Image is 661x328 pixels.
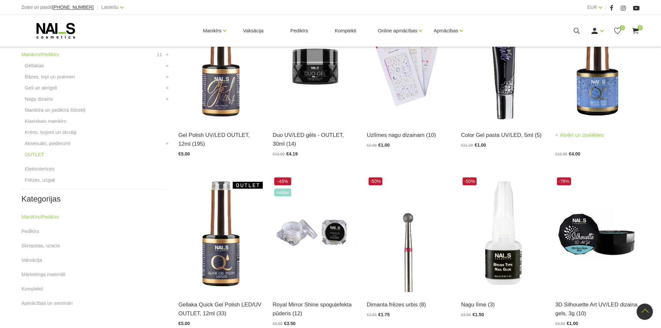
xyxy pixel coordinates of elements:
img: Profesionālās dizaina uzlīmes nagiem... [367,6,451,123]
a: + [166,51,169,58]
a: 3D Silhouette Art UV/LED dizaina gels, 3g (10) [555,300,640,318]
span: -46% [274,177,291,185]
a: Nagu dizains [25,95,53,103]
span: €3.50 [367,313,377,317]
a: Manikīrs/Pedikīrs [22,51,59,58]
a: + [166,73,169,81]
span: | [605,3,606,11]
a: Krēmi, losjoni un skrubji [25,128,76,136]
span: €1.50 [472,312,484,317]
span: €6.50 [273,321,282,326]
a: + [166,95,169,103]
img: Ātri, ērti un vienkārši!Intensīvi pigmentēta gellaka, kas perfekti klājas arī vienā slānī, tādā v... [179,176,263,292]
a: Online apmācības [378,18,417,44]
a: Gellaka Quick Gel Polish LED/UV OUTLET, 12ml (33) [179,300,263,318]
span: €5.00 [179,321,190,326]
a: Color Gel pasta UV/LED, 5ml (5) [461,131,545,139]
a: Manikīrs/Pedikīrs [22,213,59,221]
a: Vaksācija [238,15,269,46]
a: Manikīra un pedikīra līdzekļi [25,106,86,114]
a: Klasiskais manikīrs [25,117,67,125]
a: Latviešu [102,3,118,11]
a: EUR [587,3,597,11]
img: Polim. laiks:DUO GEL Nr. 101, 008, 000, 006, 002, 003, 014, 011, 012, 001, 009, 007, 005, 013, 00... [273,6,357,123]
span: 0 [620,25,625,30]
span: 11 [157,51,162,58]
span: €3.00 [461,313,471,317]
span: €1.75 [378,312,390,317]
a: Uzlīmes nagu dizainam (10) [367,131,451,139]
a: Skropstas, uzacis [22,242,60,250]
a: Komplekti [330,15,362,46]
a: + [166,84,169,92]
span: -50% [463,177,477,185]
a: Vaksācija [22,256,42,264]
span: €4.50 [555,321,565,326]
a: + [166,139,169,147]
a: Atvērt un izvēlēties [555,131,604,140]
span: €11.20 [461,143,473,148]
span: €10.00 [273,152,285,156]
span: €1.00 [378,142,390,148]
span: €4.00 [569,151,580,156]
a: Apmācības [433,18,458,44]
a: Geli un akrigeli [25,84,57,92]
a: Apmācības un semināri [22,299,73,307]
a: 0 [613,27,622,35]
a: Duo UV/LED gēls - OUTLET, 30ml (14) [273,131,357,148]
a: Manikīrs [203,18,222,44]
a: [PHONE_NUMBER] [53,5,94,10]
img: Augstas kvalitātes, glazūras efekta dizaina pūderis lieliskam pērļu spīdumam.... [273,176,357,292]
span: €3.50 [284,321,295,326]
h2: Kategorijas [22,195,169,203]
a: Royal Mirror Shine spoguļefekta pūderis (12) [273,300,357,318]
img: Noturīgs mākslas gels, kas paredzēts apjoma dizainu veidošanai. 10 sulīgu toņu kompozīcija piedāv... [555,176,640,292]
span: €1.00 [567,321,578,326]
span: €2.90 [367,143,377,148]
span: €4.19 [286,151,298,156]
span: 0 [637,25,643,30]
a: 0 [631,27,639,35]
span: €1.00 [475,142,486,148]
a: Bāzes, topi un praimeri [25,73,75,81]
img: Stipras fiksācijas, ātri žūstoša līme tipsu pielīmēšanai. Garantē maksimālu noturību un ielisku s... [461,176,545,292]
span: €10.90 [555,152,567,156]
a: Pedikīrs [285,15,313,46]
a: Elektroierīces [25,165,55,173]
img: Ilgnoturīga, intensīvi pigmentēta gēllaka. Viegli klājas, lieliski žūst, nesaraujas, neatkāpjas n... [179,6,263,123]
img: Daudzfunkcionāla pigmentēta dizaina pasta, ar kuras palīdzību iespējams zīmēt “one stroke” un “žo... [461,6,545,123]
a: Gel Polish UV/LED OUTLET, 12ml (195) [179,131,263,148]
a: Aksesuāri, piederumi [25,139,71,147]
a: Pedikīrs [22,227,39,235]
a: Komplekti [22,285,43,293]
span: | [97,3,98,11]
img: Quick Dot Tops – virsējais pārklājums bez lipīgā slāņa.Aktuālais trends modernam manikīra noslēgu... [555,6,640,123]
a: Dimanta frēzes urbis (8) [367,300,451,309]
a: Gēllakas [25,62,44,70]
img: Frēzes uzgaļi ātrai un efektīvai gēla un gēllaku noņemšanai, aparāta manikīra un aparāta pedikīra... [367,176,451,292]
a: Nagu līme (3) [461,300,545,309]
a: Frēzes, uzgaļi [25,176,55,184]
a: Mārketinga materiāli [22,271,66,278]
a: + [166,62,169,70]
span: +Video [274,189,291,196]
span: -78% [557,177,571,185]
a: OUTLET [25,151,44,158]
span: -50% [369,177,383,185]
span: €5.00 [179,151,190,156]
div: Zvani un pasūti [22,3,94,11]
